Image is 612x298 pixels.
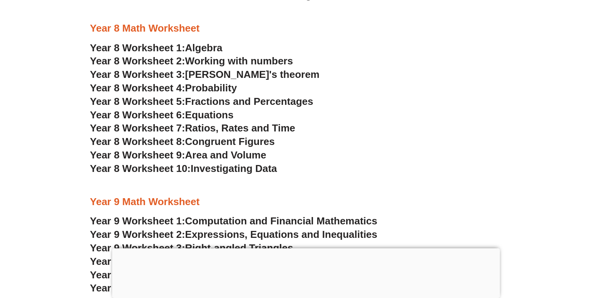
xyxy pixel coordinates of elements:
[90,136,185,147] span: Year 8 Worksheet 8:
[573,261,612,298] iframe: Chat Widget
[90,55,293,67] a: Year 8 Worksheet 2:Working with numbers
[90,96,313,107] a: Year 8 Worksheet 5:Fractions and Percentages
[90,69,185,80] span: Year 8 Worksheet 3:
[185,82,237,94] span: Probability
[185,55,293,67] span: Working with numbers
[90,215,185,227] span: Year 9 Worksheet 1:
[90,229,377,240] a: Year 9 Worksheet 2:Expressions, Equations and Inequalities
[185,69,320,80] span: [PERSON_NAME]'s theorem
[90,256,286,267] a: Year 9 Worksheet 4: Linear Relationships
[185,42,223,54] span: Algebra
[90,42,185,54] span: Year 8 Worksheet 1:
[90,229,185,240] span: Year 9 Worksheet 2:
[191,163,277,174] span: Investigating Data
[90,136,275,147] a: Year 8 Worksheet 8:Congruent Figures
[90,215,377,227] a: Year 9 Worksheet 1:Computation and Financial Mathematics
[185,122,295,134] span: Ratios, Rates and Time
[185,229,377,240] span: Expressions, Equations and Inequalities
[112,248,500,296] iframe: Advertisement
[90,163,277,174] a: Year 8 Worksheet 10:Investigating Data
[90,149,266,161] a: Year 8 Worksheet 9:Area and Volume
[185,96,313,107] span: Fractions and Percentages
[90,55,185,67] span: Year 8 Worksheet 2:
[185,149,266,161] span: Area and Volume
[90,69,320,80] a: Year 8 Worksheet 3:[PERSON_NAME]'s theorem
[185,242,293,254] span: Right-angled Triangles
[90,109,185,121] span: Year 8 Worksheet 6:
[90,82,237,94] a: Year 8 Worksheet 4:Probability
[90,242,293,254] a: Year 9 Worksheet 3:Right-angled Triangles
[90,195,522,209] h3: Year 9 Math Worksheet
[90,269,375,281] a: Year 9 Worksheet 5: Length, Area, Surface Area and Volume
[185,215,377,227] span: Computation and Financial Mathematics
[90,149,185,161] span: Year 8 Worksheet 9:
[90,42,222,54] a: Year 8 Worksheet 1:Algebra
[185,136,275,147] span: Congruent Figures
[90,282,274,294] a: Year 9 Worksheet 6: Indices and Surds
[90,122,185,134] span: Year 8 Worksheet 7:
[90,122,295,134] a: Year 8 Worksheet 7:Ratios, Rates and Time
[90,96,185,107] span: Year 8 Worksheet 5:
[90,242,185,254] span: Year 9 Worksheet 3:
[90,82,185,94] span: Year 8 Worksheet 4:
[90,109,233,121] a: Year 8 Worksheet 6:Equations
[185,109,234,121] span: Equations
[90,22,522,35] h3: Year 8 Math Worksheet
[90,163,191,174] span: Year 8 Worksheet 10:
